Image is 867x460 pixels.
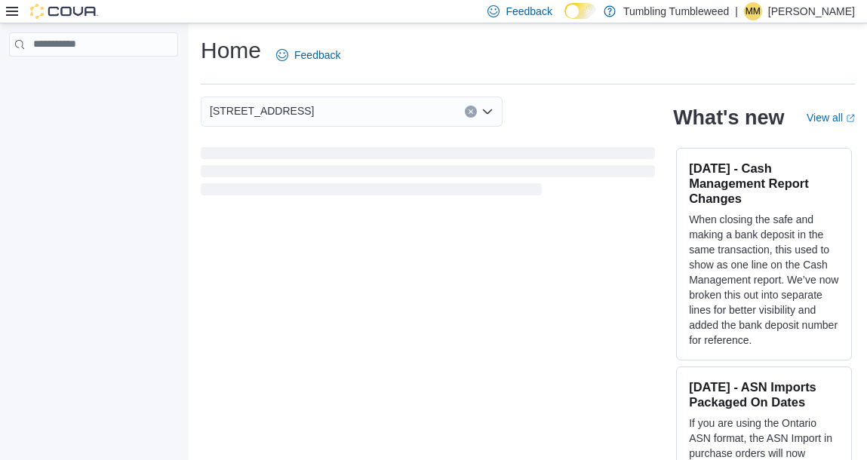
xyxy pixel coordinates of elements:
[768,2,855,20] p: [PERSON_NAME]
[673,106,784,130] h2: What's new
[623,2,729,20] p: Tumbling Tumbleweed
[210,102,314,120] span: [STREET_ADDRESS]
[270,40,346,70] a: Feedback
[294,48,340,63] span: Feedback
[564,19,565,20] span: Dark Mode
[465,106,477,118] button: Clear input
[201,150,655,198] span: Loading
[689,212,839,348] p: When closing the safe and making a bank deposit in the same transaction, this used to show as one...
[564,3,596,19] input: Dark Mode
[735,2,738,20] p: |
[807,112,855,124] a: View allExternal link
[506,4,552,19] span: Feedback
[481,106,493,118] button: Open list of options
[846,114,855,123] svg: External link
[746,2,761,20] span: MM
[689,161,839,206] h3: [DATE] - Cash Management Report Changes
[9,60,178,96] nav: Complex example
[689,379,839,409] h3: [DATE] - ASN Imports Packaged On Dates
[201,35,261,66] h1: Home
[30,4,98,19] img: Cova
[744,2,762,20] div: Mike Martinez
